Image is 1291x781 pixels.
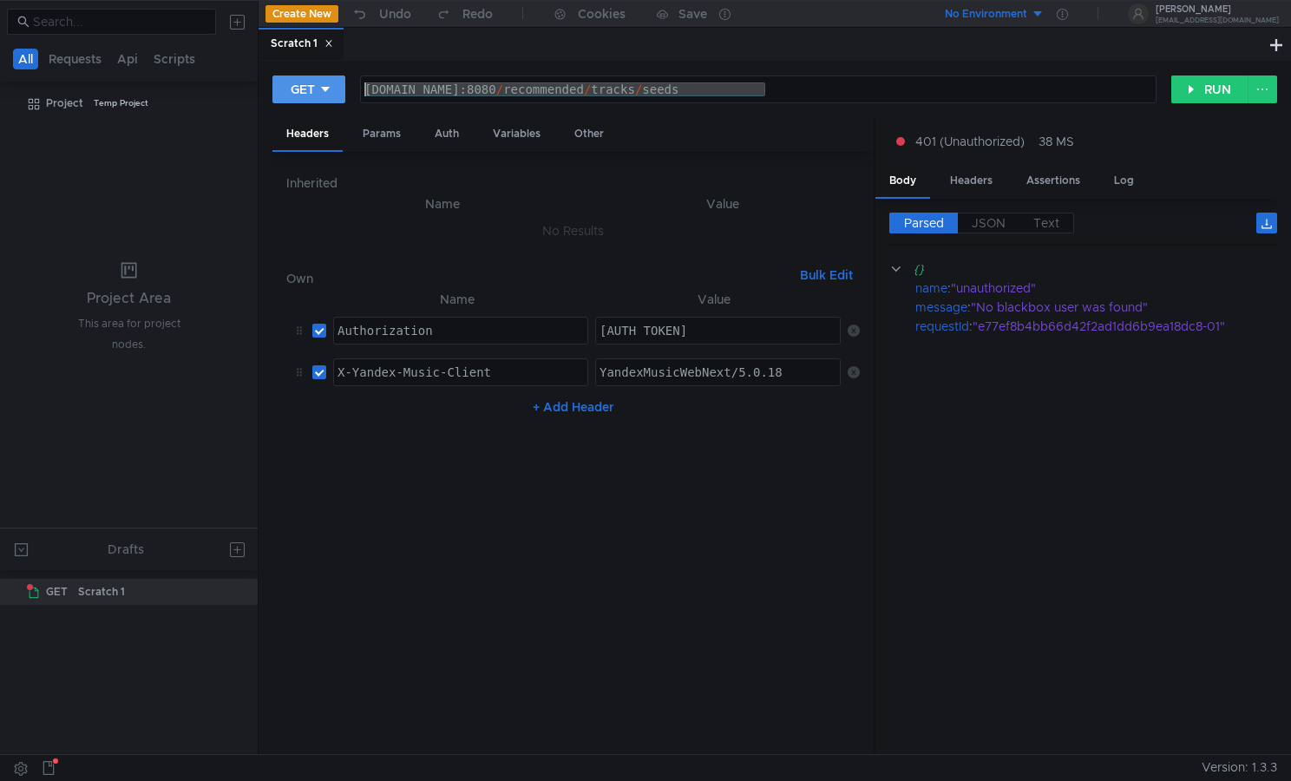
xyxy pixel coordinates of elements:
button: GET [272,75,345,103]
button: Bulk Edit [793,265,860,285]
button: Redo [423,1,505,27]
div: Headers [272,118,343,152]
button: Scripts [148,49,200,69]
div: "unauthorized" [951,279,1255,298]
div: Cookies [578,3,626,24]
button: RUN [1171,75,1248,103]
span: Text [1033,215,1059,231]
div: Scratch 1 [271,35,333,53]
div: requestId [915,317,969,336]
div: No Environment [945,6,1027,23]
div: [EMAIL_ADDRESS][DOMAIN_NAME] [1156,17,1279,23]
div: Temp Project [94,90,148,116]
div: Params [349,118,415,150]
div: {} [914,259,1253,279]
span: GET [46,579,68,605]
div: 38 MS [1039,134,1074,149]
h6: Own [286,268,792,289]
h6: Inherited [286,173,859,194]
div: Save [678,8,707,20]
div: "e77ef8b4bb66d42f2ad1dd6b9ea18dc8-01" [973,317,1257,336]
div: Drafts [108,539,144,560]
div: Project [46,90,83,116]
div: : [915,298,1277,317]
div: Headers [936,165,1006,197]
button: Undo [338,1,423,27]
div: name [915,279,947,298]
span: Parsed [904,215,944,231]
div: Log [1100,165,1148,197]
div: [PERSON_NAME] [1156,5,1279,14]
button: Requests [43,49,107,69]
th: Value [585,194,859,214]
div: Undo [379,3,411,24]
th: Value [588,289,841,310]
button: Create New [265,5,338,23]
div: GET [291,80,315,99]
div: Redo [462,3,493,24]
th: Name [300,194,585,214]
div: : [915,279,1277,298]
div: Assertions [1012,165,1094,197]
div: Variables [479,118,554,150]
th: Name [326,289,588,310]
div: : [915,317,1277,336]
div: Body [875,165,930,199]
div: Auth [421,118,473,150]
span: 401 (Unauthorized) [915,132,1025,151]
div: Scratch 1 [78,579,125,605]
button: + Add Header [526,397,621,417]
button: All [13,49,38,69]
nz-embed-empty: No Results [542,223,604,239]
div: Other [560,118,618,150]
div: message [915,298,967,317]
span: Version: 1.3.3 [1202,755,1277,780]
input: Search... [33,12,206,31]
span: JSON [972,215,1006,231]
button: Api [112,49,143,69]
div: "No blackbox user was found" [971,298,1257,317]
